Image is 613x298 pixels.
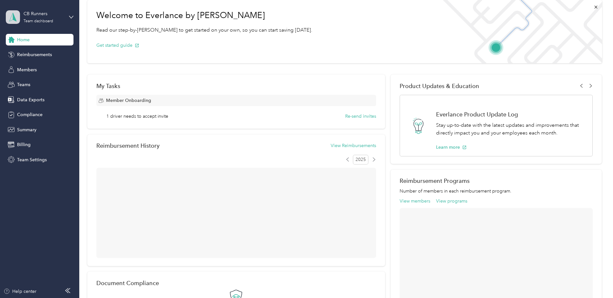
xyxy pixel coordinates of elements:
[96,10,312,21] h1: Welcome to Everlance by [PERSON_NAME]
[353,155,368,164] span: 2025
[436,144,467,151] button: Learn more
[17,111,43,118] span: Compliance
[400,83,479,89] span: Product Updates & Education
[400,188,593,194] p: Number of members in each reimbursement program.
[17,51,52,58] span: Reimbursements
[17,96,44,103] span: Data Exports
[400,177,593,184] h2: Reimbursement Programs
[17,156,47,163] span: Team Settings
[17,141,31,148] span: Billing
[577,262,613,298] iframe: Everlance-gr Chat Button Frame
[4,288,36,295] button: Help center
[96,83,376,89] div: My Tasks
[436,121,586,137] p: Stay up-to-date with the latest updates and improvements that directly impact you and your employ...
[24,10,64,17] div: CB Runners
[96,280,159,286] h2: Document Compliance
[96,26,312,34] p: Read our step-by-[PERSON_NAME] to get started on your own, so you can start saving [DATE].
[331,142,376,149] button: View Reimbursements
[17,126,36,133] span: Summary
[106,113,168,120] span: 1 driver needs to accept invite
[345,113,376,120] button: Re-send invites
[17,36,30,43] span: Home
[17,66,37,73] span: Members
[17,81,30,88] span: Teams
[436,111,586,118] h1: Everlance Product Update Log
[96,42,139,49] button: Get started guide
[96,142,160,149] h2: Reimbursement History
[436,198,467,204] button: View programs
[24,19,53,23] div: Team dashboard
[400,198,430,204] button: View members
[106,97,151,104] span: Member Onboarding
